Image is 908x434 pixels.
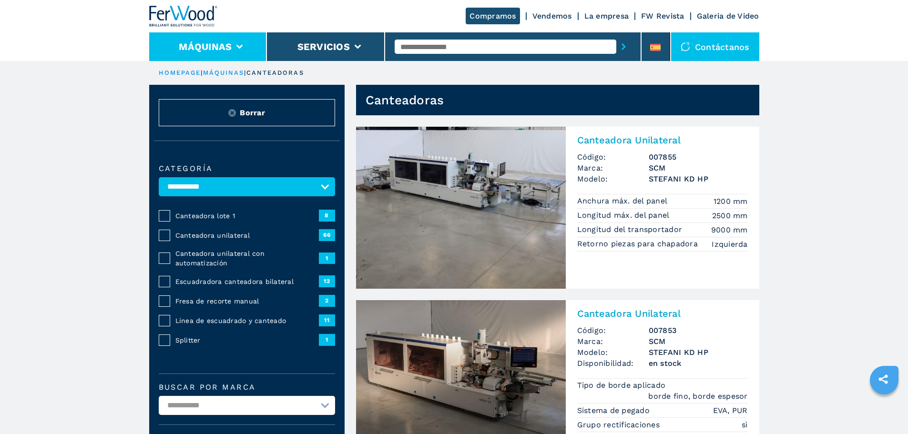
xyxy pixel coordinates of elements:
[641,11,684,20] a: FW Revista
[577,347,649,358] span: Modelo:
[203,69,245,76] a: máquinas
[711,224,748,235] em: 9000 mm
[466,8,520,24] a: Compramos
[297,41,350,52] button: Servicios
[175,316,319,325] span: Línea de escuadrado y canteado
[577,380,668,391] p: Tipo de borde aplicado
[159,69,201,76] a: HOMEPAGE
[712,210,748,221] em: 2500 mm
[356,127,566,289] img: Canteadora Unilateral SCM STEFANI KD HP
[532,11,572,20] a: Vendemos
[742,419,748,430] em: sì
[577,196,670,206] p: Anchura máx. del panel
[577,308,748,319] h2: Canteadora Unilateral
[175,249,319,268] span: Canteadora unilateral con automatización
[649,336,748,347] h3: SCM
[228,109,236,117] img: Reset
[159,384,335,391] label: Buscar por marca
[319,295,335,306] span: 2
[149,6,218,27] img: Ferwood
[319,252,335,264] span: 1
[356,127,759,289] a: Canteadora Unilateral SCM STEFANI KD HPCanteadora UnilateralCódigo:007855Marca:SCMModelo:STEFANI ...
[175,211,319,221] span: Canteadora lote 1
[175,277,319,286] span: Escuadradora canteadora bilateral
[648,391,747,402] em: borde fino, borde espesor
[649,358,748,369] span: en stock
[577,325,649,336] span: Código:
[319,275,335,287] span: 12
[159,165,335,172] label: categoría
[246,69,304,77] p: canteadoras
[175,231,319,240] span: Canteadora unilateral
[577,405,653,416] p: Sistema de pegado
[577,162,649,173] span: Marca:
[649,151,748,162] h3: 007855
[175,335,319,345] span: Splitter
[867,391,901,427] iframe: Chat
[319,229,335,241] span: 66
[681,42,690,51] img: Contáctanos
[697,11,759,20] a: Galeria de Video
[871,367,895,391] a: sharethis
[240,107,265,118] span: Borrar
[244,69,246,76] span: |
[577,336,649,347] span: Marca:
[649,162,748,173] h3: SCM
[714,196,748,207] em: 1200 mm
[577,224,685,235] p: Longitud del transportador
[577,134,748,146] h2: Canteadora Unilateral
[616,36,631,58] button: submit-button
[649,325,748,336] h3: 007853
[366,92,444,108] h1: Canteadoras
[319,334,335,345] span: 1
[159,99,335,126] button: ResetBorrar
[577,239,701,249] p: Retorno piezas para chapadora
[671,32,759,61] div: Contáctanos
[584,11,629,20] a: La empresa
[201,69,203,76] span: |
[712,239,747,250] em: Izquierda
[713,405,748,416] em: EVA, PUR
[577,173,649,184] span: Modelo:
[179,41,232,52] button: Máquinas
[649,347,748,358] h3: STEFANI KD HP
[175,296,319,306] span: Fresa de recorte manual
[577,151,649,162] span: Código:
[577,420,663,430] p: Grupo rectificaciones
[577,210,672,221] p: Longitud máx. del panel
[319,314,335,326] span: 11
[319,210,335,221] span: 8
[649,173,748,184] h3: STEFANI KD HP
[577,358,649,369] span: Disponibilidad:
